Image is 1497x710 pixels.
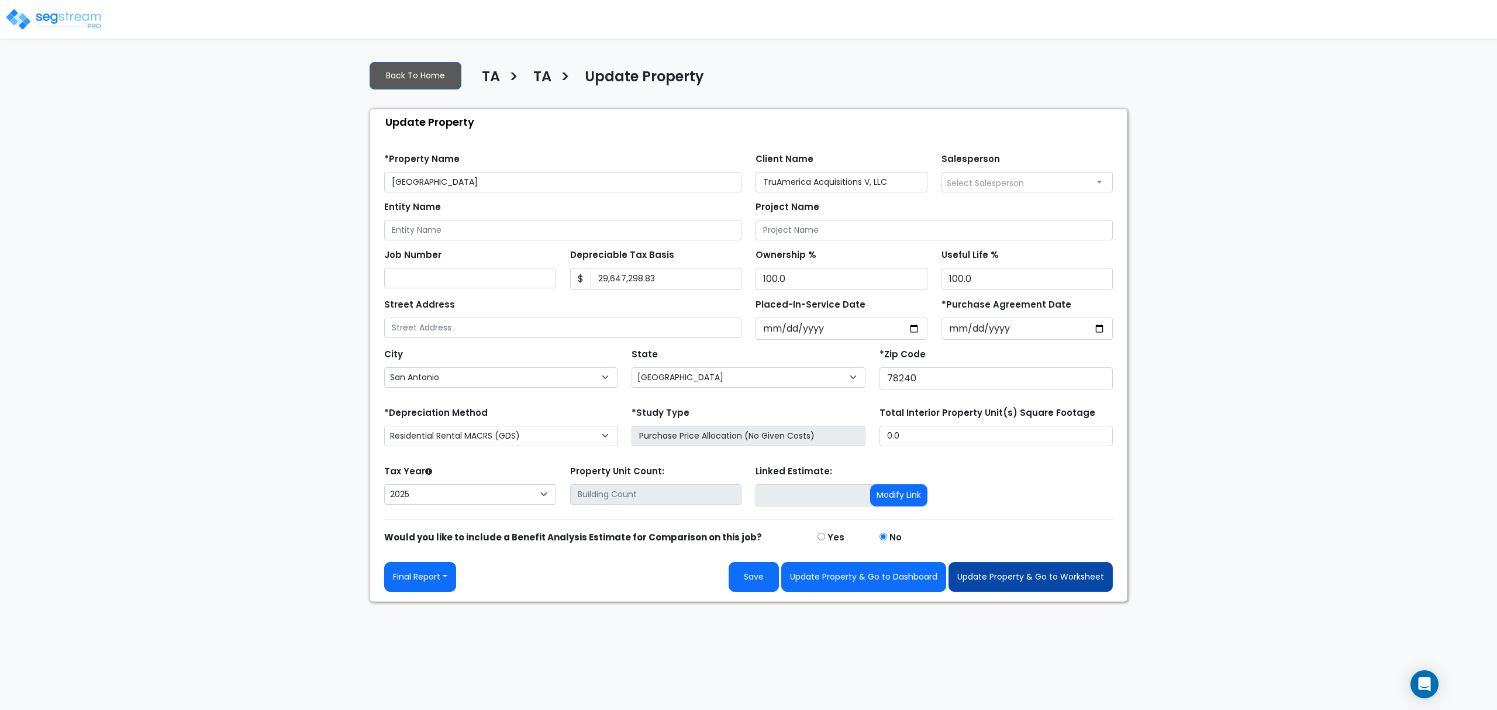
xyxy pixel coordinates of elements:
[560,67,570,90] h3: >
[756,201,819,214] label: Project Name
[384,318,741,338] input: Street Address
[941,318,1113,340] input: Purchase Date
[576,68,704,93] a: Update Property
[585,68,704,88] h4: Update Property
[941,153,1000,166] label: Salesperson
[384,531,762,543] strong: Would you like to include a Benefit Analysis Estimate for Comparison on this job?
[756,220,1113,240] input: Project Name
[384,201,441,214] label: Entity Name
[729,562,779,592] button: Save
[941,249,999,262] label: Useful Life %
[591,268,742,290] input: 0.00
[879,348,926,361] label: *Zip Code
[376,109,1127,135] div: Update Property
[482,68,500,88] h4: TA
[570,484,742,505] input: Building Count
[632,406,689,420] label: *Study Type
[756,298,865,312] label: Placed-In-Service Date
[756,172,927,192] input: Client Name
[384,562,456,592] button: Final Report
[533,68,551,88] h4: TA
[756,249,816,262] label: Ownership %
[570,249,674,262] label: Depreciable Tax Basis
[756,268,927,290] input: Ownership
[570,268,591,290] span: $
[509,67,519,90] h3: >
[879,406,1095,420] label: Total Interior Property Unit(s) Square Footage
[781,562,946,592] button: Update Property & Go to Dashboard
[384,220,741,240] input: Entity Name
[525,68,551,93] a: TA
[384,406,488,420] label: *Depreciation Method
[889,531,902,544] label: No
[384,153,460,166] label: *Property Name
[948,562,1113,592] button: Update Property & Go to Worksheet
[941,268,1113,290] input: Depreciation
[756,153,813,166] label: Client Name
[756,465,832,478] label: Linked Estimate:
[632,348,658,361] label: State
[827,531,844,544] label: Yes
[384,348,403,361] label: City
[370,62,461,89] a: Back To Home
[384,465,432,478] label: Tax Year
[941,298,1071,312] label: *Purchase Agreement Date
[570,465,664,478] label: Property Unit Count:
[5,8,104,31] img: logo_pro_r.png
[947,177,1024,189] span: Select Salesperson
[1410,670,1439,698] div: Open Intercom Messenger
[473,68,500,93] a: TA
[384,172,741,192] input: Property Name
[384,249,441,262] label: Job Number
[870,484,927,506] button: Modify Link
[879,367,1113,390] input: Zip Code
[384,298,455,312] label: Street Address
[879,426,1113,446] input: total square foot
